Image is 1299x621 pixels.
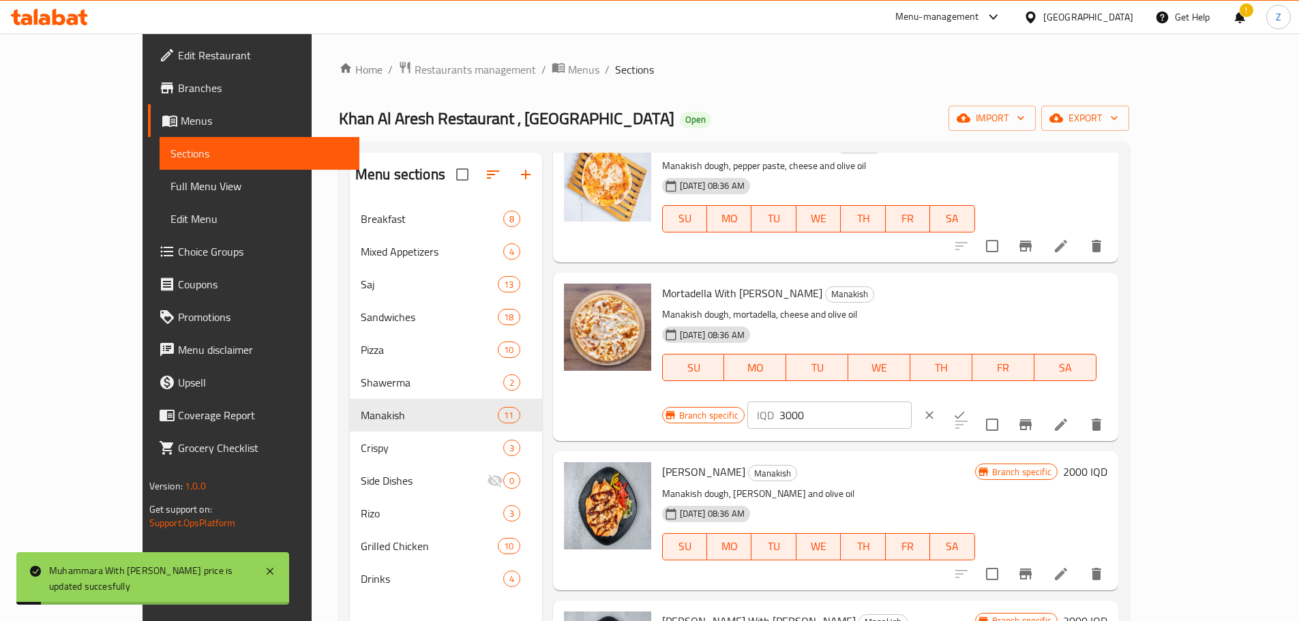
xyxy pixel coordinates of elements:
a: Choice Groups [148,235,359,268]
span: Select to update [978,232,1006,260]
span: Select to update [978,410,1006,439]
a: Sections [160,137,359,170]
span: SA [1040,358,1091,378]
span: Select to update [978,560,1006,588]
a: Restaurants management [398,61,536,78]
div: Open [680,112,711,128]
a: Full Menu View [160,170,359,202]
div: Breakfast8 [350,202,542,235]
span: Sections [615,61,654,78]
span: SU [668,536,702,556]
span: Grocery Checklist [178,440,348,456]
span: import [959,110,1025,127]
h6: 7000 IQD [1063,134,1107,153]
span: 10 [498,344,519,357]
input: Please enter price [779,402,912,429]
a: Support.OpsPlatform [149,514,236,532]
button: FR [886,533,930,560]
div: items [503,243,520,260]
button: SU [662,533,707,560]
span: Select all sections [448,160,477,189]
div: Menu-management [895,9,979,25]
span: 11 [498,409,519,422]
span: Open [680,114,711,125]
button: ok [944,400,974,430]
span: Branch specific [987,466,1057,479]
div: Drinks4 [350,562,542,595]
button: TH [841,533,885,560]
div: Muhammara With [PERSON_NAME] price is updated succesfully [49,563,251,594]
span: Promotions [178,309,348,325]
p: IQD [757,407,774,423]
span: FR [978,358,1029,378]
a: Upsell [148,366,359,399]
li: / [388,61,393,78]
span: Sections [170,145,348,162]
li: / [605,61,610,78]
a: Menu disclaimer [148,333,359,366]
span: Branch specific [674,409,744,422]
span: Breakfast [361,211,503,227]
button: TH [910,354,972,381]
div: Grilled Chicken10 [350,530,542,562]
span: Manakish [749,466,796,481]
span: Sort sections [477,158,509,191]
button: TU [751,205,796,232]
span: Side Dishes [361,472,487,489]
div: [GEOGRAPHIC_DATA] [1043,10,1133,25]
span: Coupons [178,276,348,292]
button: clear [914,400,944,430]
span: SA [936,536,969,556]
span: 13 [498,278,519,291]
span: TH [846,536,880,556]
a: Coverage Report [148,399,359,431]
div: Manakish [825,286,874,303]
button: FR [886,205,930,232]
div: items [498,342,520,358]
span: WE [802,536,835,556]
span: Mixed Appetizers [361,243,503,260]
button: SA [930,205,974,232]
div: Rizo [361,505,503,521]
span: 2 [504,376,520,389]
div: Rizo3 [350,497,542,530]
span: MO [730,358,781,378]
div: Crispy [361,440,503,456]
h2: Menu sections [355,164,445,185]
span: Edit Restaurant [178,47,348,63]
span: TH [846,209,880,228]
button: SU [662,354,725,381]
button: TU [751,533,796,560]
span: Drinks [361,571,503,587]
span: 3 [504,442,520,455]
span: Manakish [361,407,498,423]
span: Version: [149,477,183,495]
button: TH [841,205,885,232]
button: SU [662,205,707,232]
span: FR [891,536,925,556]
span: 18 [498,311,519,324]
p: Manakish dough, [PERSON_NAME] and olive oil [662,485,975,502]
span: Menus [568,61,599,78]
button: delete [1080,408,1113,441]
div: Side Dishes0 [350,464,542,497]
nav: Menu sections [350,197,542,601]
button: SA [930,533,974,560]
button: Branch-specific-item [1009,408,1042,441]
a: Edit menu item [1053,416,1069,433]
span: [DATE] 08:36 AM [674,507,750,520]
span: Menu disclaimer [178,342,348,358]
div: Crispy3 [350,431,542,464]
button: WE [848,354,910,381]
a: Edit menu item [1053,238,1069,254]
div: items [503,374,520,391]
p: Manakish dough, pepper paste, cheese and olive oil [662,157,975,175]
button: MO [724,354,786,381]
div: items [503,440,520,456]
span: TU [757,209,790,228]
button: WE [796,205,841,232]
div: items [498,407,520,423]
